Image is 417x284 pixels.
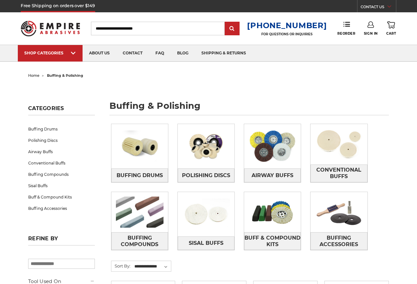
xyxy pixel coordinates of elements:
[28,105,95,115] h5: Categories
[21,17,80,40] img: Empire Abrasives
[116,45,149,62] a: contact
[195,45,253,62] a: shipping & returns
[83,45,116,62] a: about us
[310,192,367,233] img: Buffing Accessories
[111,192,168,233] img: Buffing Compounds
[310,232,367,250] a: Buffing Accessories
[226,22,239,35] input: Submit
[364,31,378,36] span: Sign In
[178,236,234,250] a: Sisal Buffs
[337,31,355,36] span: Reorder
[178,168,234,182] a: Polishing Discs
[111,126,168,166] img: Buffing Drums
[111,261,131,271] label: Sort By:
[244,168,301,182] a: Airway Buffs
[112,233,168,250] span: Buffing Compounds
[28,157,95,169] a: Conventional Buffs
[109,101,389,115] h1: buffing & polishing
[252,170,293,181] span: Airway Buffs
[24,51,76,55] div: SHOP CATEGORIES
[247,21,327,30] a: [PHONE_NUMBER]
[182,170,230,181] span: Polishing Discs
[386,31,396,36] span: Cart
[178,194,234,234] img: Sisal Buffs
[47,73,83,78] span: buffing & polishing
[28,235,95,245] h5: Refine by
[28,123,95,135] a: Buffing Drums
[311,165,367,182] span: Conventional Buffs
[111,232,168,250] a: Buffing Compounds
[189,238,223,249] span: Sisal Buffs
[28,191,95,203] a: Buff & Compound Kits
[149,45,171,62] a: faq
[244,126,301,166] img: Airway Buffs
[337,21,355,35] a: Reorder
[247,32,327,36] p: FOR QUESTIONS OR INQUIRIES
[244,232,301,250] a: Buff & Compound Kits
[310,124,367,165] img: Conventional Buffs
[244,233,300,250] span: Buff & Compound Kits
[311,233,367,250] span: Buffing Accessories
[361,3,396,12] a: CONTACT US
[386,21,396,36] a: Cart
[28,135,95,146] a: Polishing Discs
[28,180,95,191] a: Sisal Buffs
[28,146,95,157] a: Airway Buffs
[28,169,95,180] a: Buffing Compounds
[111,168,168,182] a: Buffing Drums
[28,73,39,78] a: home
[133,262,171,271] select: Sort By:
[117,170,163,181] span: Buffing Drums
[171,45,195,62] a: blog
[178,126,234,166] img: Polishing Discs
[244,192,301,233] img: Buff & Compound Kits
[28,203,95,214] a: Buffing Accessories
[310,165,367,182] a: Conventional Buffs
